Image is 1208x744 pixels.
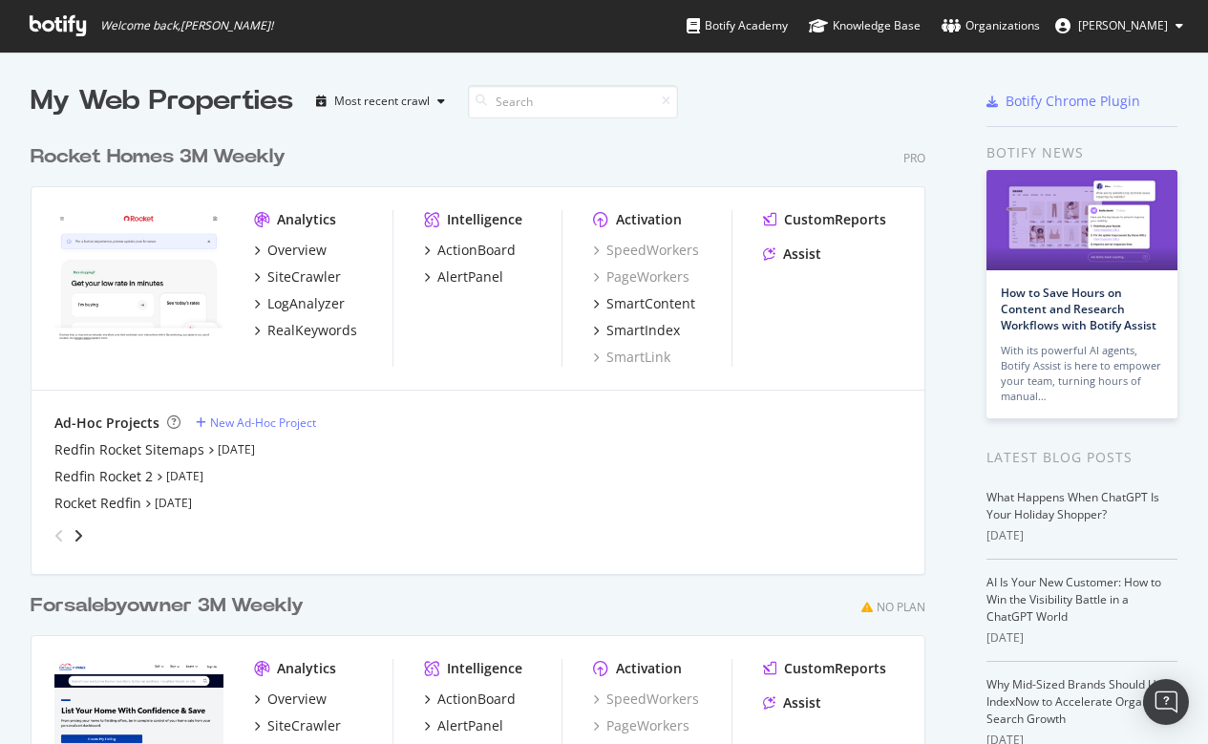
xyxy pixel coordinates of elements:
a: SpeedWorkers [593,241,699,260]
div: Knowledge Base [809,16,921,35]
div: Activation [616,659,682,678]
div: Botify news [986,142,1177,163]
div: Pro [903,150,925,166]
div: RealKeywords [267,321,357,340]
div: CustomReports [784,659,886,678]
div: New Ad-Hoc Project [210,415,316,431]
a: Overview [254,241,327,260]
a: [DATE] [155,495,192,511]
a: How to Save Hours on Content and Research Workflows with Botify Assist [1001,285,1156,333]
div: Analytics [277,210,336,229]
a: Redfin Rocket 2 [54,467,153,486]
a: New Ad-Hoc Project [196,415,316,431]
div: SmartIndex [606,321,680,340]
a: [DATE] [218,441,255,457]
div: Overview [267,241,327,260]
div: Rocket Homes 3M Weekly [31,143,286,171]
a: ActionBoard [424,241,516,260]
div: Botify Chrome Plugin [1006,92,1140,111]
div: Analytics [277,659,336,678]
span: Welcome back, [PERSON_NAME] ! [100,18,273,33]
a: SmartIndex [593,321,680,340]
a: Assist [763,693,821,712]
a: [DATE] [166,468,203,484]
a: CustomReports [763,210,886,229]
a: AI Is Your New Customer: How to Win the Visibility Battle in a ChatGPT World [986,574,1161,625]
div: No Plan [877,599,925,615]
div: Assist [783,244,821,264]
div: angle-right [72,526,85,545]
a: Forsalebyowner 3M Weekly [31,592,311,620]
div: Intelligence [447,210,522,229]
div: ActionBoard [437,690,516,709]
div: LogAnalyzer [267,294,345,313]
span: Norma Moras [1078,17,1168,33]
a: CustomReports [763,659,886,678]
div: SmartContent [606,294,695,313]
a: What Happens When ChatGPT Is Your Holiday Shopper? [986,489,1159,522]
a: AlertPanel [424,267,503,287]
a: Why Mid-Sized Brands Should Use IndexNow to Accelerate Organic Search Growth [986,676,1169,727]
a: Rocket Homes 3M Weekly [31,143,293,171]
div: Botify Academy [687,16,788,35]
a: AlertPanel [424,716,503,735]
a: PageWorkers [593,716,689,735]
a: Overview [254,690,327,709]
div: Latest Blog Posts [986,447,1177,468]
div: ActionBoard [437,241,516,260]
div: Organizations [942,16,1040,35]
a: Botify Chrome Plugin [986,92,1140,111]
img: How to Save Hours on Content and Research Workflows with Botify Assist [986,170,1177,270]
div: SiteCrawler [267,267,341,287]
img: www.rocket.com [54,210,223,346]
div: angle-left [47,521,72,551]
button: [PERSON_NAME] [1040,11,1198,41]
div: Intelligence [447,659,522,678]
div: SiteCrawler [267,716,341,735]
div: With its powerful AI agents, Botify Assist is here to empower your team, turning hours of manual… [1001,343,1163,404]
div: Assist [783,693,821,712]
div: CustomReports [784,210,886,229]
div: [DATE] [986,629,1177,647]
a: SmartLink [593,348,670,367]
div: My Web Properties [31,82,293,120]
div: Most recent crawl [334,96,430,107]
a: PageWorkers [593,267,689,287]
a: SpeedWorkers [593,690,699,709]
div: Open Intercom Messenger [1143,679,1189,725]
input: Search [468,85,678,118]
a: SmartContent [593,294,695,313]
a: Rocket Redfin [54,494,141,513]
a: RealKeywords [254,321,357,340]
div: AlertPanel [437,716,503,735]
a: Redfin Rocket Sitemaps [54,440,204,459]
div: Overview [267,690,327,709]
a: LogAnalyzer [254,294,345,313]
a: ActionBoard [424,690,516,709]
div: Ad-Hoc Projects [54,414,159,433]
div: [DATE] [986,527,1177,544]
div: Forsalebyowner 3M Weekly [31,592,304,620]
a: Assist [763,244,821,264]
a: SiteCrawler [254,267,341,287]
div: AlertPanel [437,267,503,287]
div: Activation [616,210,682,229]
a: SiteCrawler [254,716,341,735]
button: Most recent crawl [308,86,453,117]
